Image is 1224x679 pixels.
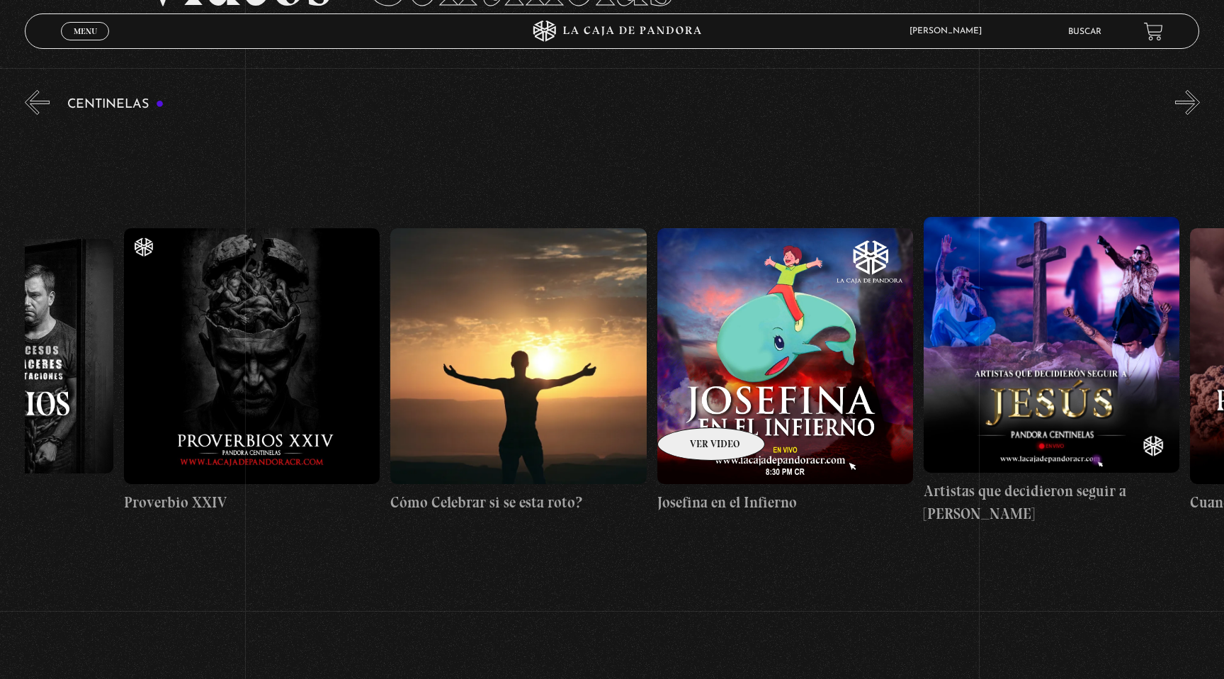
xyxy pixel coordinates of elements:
[25,90,50,115] button: Previous
[67,98,164,111] h3: Centinelas
[657,491,913,514] h4: Josefina en el Infierno
[124,125,380,617] a: Proverbio XXIV
[390,125,646,617] a: Cómo Celebrar si se esta roto?
[124,491,380,514] h4: Proverbio XXIV
[1175,90,1200,115] button: Next
[1144,22,1163,41] a: View your shopping cart
[924,125,1179,617] a: Artistas que decidieron seguir a [PERSON_NAME]
[1068,28,1101,36] a: Buscar
[69,39,102,49] span: Cerrar
[924,480,1179,524] h4: Artistas que decidieron seguir a [PERSON_NAME]
[74,27,97,35] span: Menu
[390,491,646,514] h4: Cómo Celebrar si se esta roto?
[657,125,913,617] a: Josefina en el Infierno
[902,27,996,35] span: [PERSON_NAME]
